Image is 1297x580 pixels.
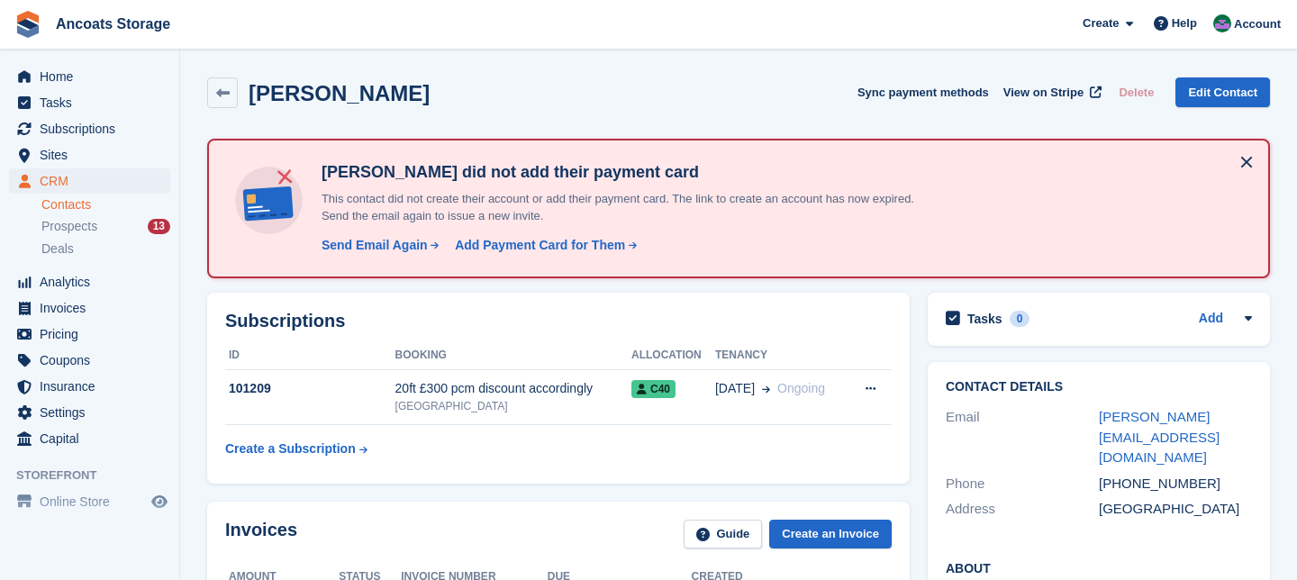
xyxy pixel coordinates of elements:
[857,77,989,107] button: Sync payment methods
[9,374,170,399] a: menu
[1099,474,1252,494] div: [PHONE_NUMBER]
[946,407,1099,468] div: Email
[40,489,148,514] span: Online Store
[149,491,170,512] a: Preview store
[41,240,170,258] a: Deals
[9,64,170,89] a: menu
[1234,15,1281,33] span: Account
[684,520,763,549] a: Guide
[148,219,170,234] div: 13
[1099,409,1220,465] a: [PERSON_NAME][EMAIL_ADDRESS][DOMAIN_NAME]
[40,168,148,194] span: CRM
[41,217,170,236] a: Prospects 13
[225,432,367,466] a: Create a Subscription
[946,558,1252,576] h2: About
[631,380,676,398] span: C40
[14,11,41,38] img: stora-icon-8386f47178a22dfd0bd8f6a31ec36ba5ce8667c1dd55bd0f319d3a0aa187defe.svg
[225,311,892,331] h2: Subscriptions
[9,426,170,451] a: menu
[225,379,395,398] div: 101209
[314,162,945,183] h4: [PERSON_NAME] did not add their payment card
[322,236,428,255] div: Send Email Again
[40,64,148,89] span: Home
[40,322,148,347] span: Pricing
[9,168,170,194] a: menu
[631,341,715,370] th: Allocation
[1083,14,1119,32] span: Create
[9,269,170,295] a: menu
[225,341,395,370] th: ID
[9,489,170,514] a: menu
[40,374,148,399] span: Insurance
[9,142,170,168] a: menu
[9,116,170,141] a: menu
[1099,499,1252,520] div: [GEOGRAPHIC_DATA]
[40,142,148,168] span: Sites
[40,116,148,141] span: Subscriptions
[40,295,148,321] span: Invoices
[946,380,1252,394] h2: Contact Details
[777,381,825,395] span: Ongoing
[1003,84,1084,102] span: View on Stripe
[225,520,297,549] h2: Invoices
[769,520,892,549] a: Create an Invoice
[41,218,97,235] span: Prospects
[40,400,148,425] span: Settings
[455,236,625,255] div: Add Payment Card for Them
[395,398,631,414] div: [GEOGRAPHIC_DATA]
[9,400,170,425] a: menu
[715,379,755,398] span: [DATE]
[225,440,356,458] div: Create a Subscription
[9,90,170,115] a: menu
[16,467,179,485] span: Storefront
[41,240,74,258] span: Deals
[1175,77,1270,107] a: Edit Contact
[1199,309,1223,330] a: Add
[9,348,170,373] a: menu
[967,311,1002,327] h2: Tasks
[946,474,1099,494] div: Phone
[715,341,847,370] th: Tenancy
[9,322,170,347] a: menu
[395,341,631,370] th: Booking
[40,426,148,451] span: Capital
[231,162,307,239] img: no-card-linked-e7822e413c904bf8b177c4d89f31251c4716f9871600ec3ca5bfc59e148c83f4.svg
[1172,14,1197,32] span: Help
[9,295,170,321] a: menu
[49,9,177,39] a: Ancoats Storage
[996,77,1105,107] a: View on Stripe
[1010,311,1030,327] div: 0
[40,90,148,115] span: Tasks
[249,81,430,105] h2: [PERSON_NAME]
[40,348,148,373] span: Coupons
[946,499,1099,520] div: Address
[1111,77,1161,107] button: Delete
[40,269,148,295] span: Analytics
[41,196,170,213] a: Contacts
[448,236,639,255] a: Add Payment Card for Them
[395,379,631,398] div: 20ft £300 pcm discount accordingly
[314,190,945,225] p: This contact did not create their account or add their payment card. The link to create an accoun...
